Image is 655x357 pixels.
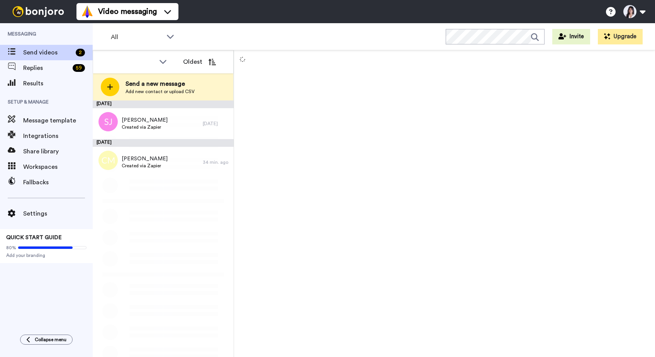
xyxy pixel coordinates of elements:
span: Send videos [23,48,73,57]
span: Add new contact or upload CSV [126,88,195,95]
span: Collapse menu [35,337,66,343]
span: 80% [6,245,16,251]
button: Upgrade [598,29,643,44]
span: All [111,32,163,42]
span: Share library [23,147,93,156]
span: [PERSON_NAME] [122,116,168,124]
span: Created via Zapier [122,124,168,130]
div: 2 [76,49,85,56]
span: [PERSON_NAME] [122,155,168,163]
img: bj-logo-header-white.svg [9,6,67,17]
button: Collapse menu [20,335,73,345]
span: Created via Zapier [122,163,168,169]
span: Integrations [23,131,93,141]
img: vm-color.svg [81,5,93,18]
span: Message template [23,116,93,125]
div: 59 [73,64,85,72]
img: cm.png [98,151,118,170]
span: QUICK START GUIDE [6,235,62,240]
span: Send a new message [126,79,195,88]
div: [DATE] [93,100,234,108]
img: sj.png [98,112,118,131]
div: 34 min. ago [203,159,230,165]
span: Results [23,79,93,88]
span: Video messaging [98,6,157,17]
button: Oldest [177,54,222,70]
span: Add your branding [6,252,87,258]
div: [DATE] [93,139,234,147]
span: Fallbacks [23,178,93,187]
span: Replies [23,63,70,73]
span: Settings [23,209,93,218]
span: Workspaces [23,162,93,172]
button: Invite [552,29,590,44]
div: [DATE] [203,121,230,127]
